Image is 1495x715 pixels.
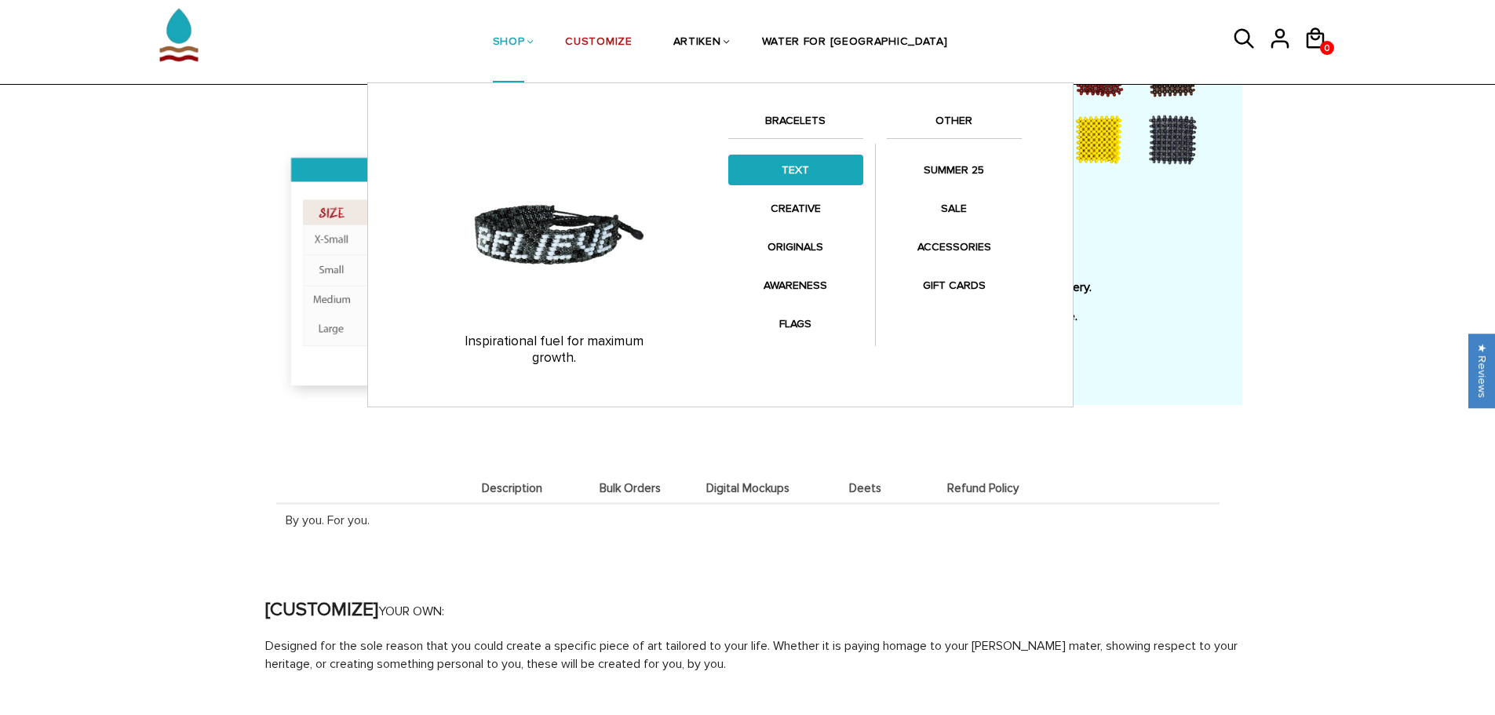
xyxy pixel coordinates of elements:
div: Click to open Judge.me floating reviews tab [1468,334,1495,408]
div: Yellow [1067,108,1137,170]
a: ACCESSORIES [887,232,1022,262]
span: Refund Policy [928,482,1038,495]
a: FLAGS [728,308,863,339]
a: SALE [887,193,1022,224]
span: Description [458,482,567,495]
span: 0 [1320,38,1334,58]
div: By you. For you. [276,502,1220,536]
a: ORIGINALS [728,232,863,262]
a: GIFT CARDS [887,270,1022,301]
a: OTHER [887,111,1022,138]
strong: [CUSTOMIZE] [265,598,378,621]
a: SUMMER 25 [887,155,1022,185]
a: WATER FOR [GEOGRAPHIC_DATA] [762,2,948,83]
div: Steel [1140,108,1211,170]
div: Brown [1140,40,1211,103]
span: YOUR OWN: [378,604,444,619]
span: Deets [811,482,921,495]
a: SHOP [493,2,525,83]
a: CREATIVE [728,193,863,224]
a: ARTIKEN [673,2,721,83]
a: AWARENESS [728,270,863,301]
div: Maroon [1067,40,1137,103]
p: Designed for the sole reason that you could create a specific piece of art tailored to your life.... [265,637,1246,673]
span: Bulk Orders [575,482,685,495]
img: size_chart_new.png [277,145,728,406]
span: Digital Mockups [693,482,803,495]
a: TEXT [728,155,863,185]
p: Inspirational fuel for maximum growth. [396,334,713,366]
a: BRACELETS [728,111,863,138]
a: CUSTOMIZE [565,2,632,83]
a: 0 [1320,41,1334,55]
